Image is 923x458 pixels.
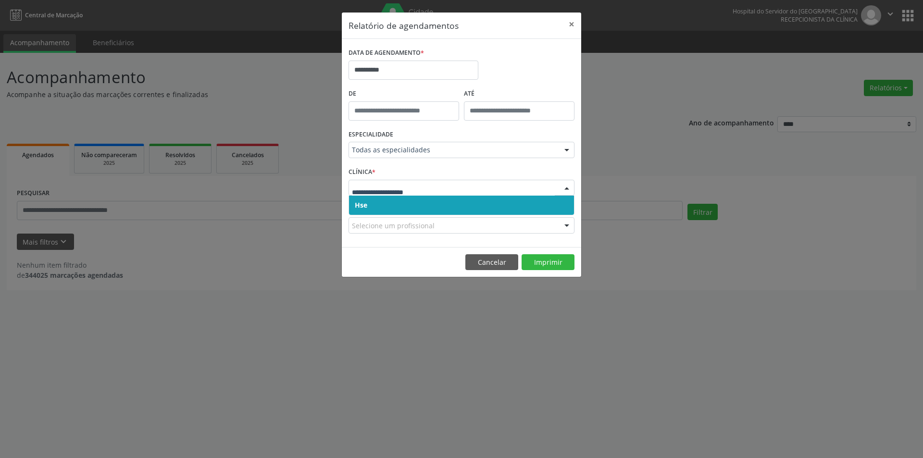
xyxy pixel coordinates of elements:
span: Hse [355,200,367,210]
h5: Relatório de agendamentos [349,19,459,32]
label: De [349,87,459,101]
label: ATÉ [464,87,574,101]
button: Close [562,12,581,36]
label: ESPECIALIDADE [349,127,393,142]
button: Imprimir [522,254,574,271]
label: DATA DE AGENDAMENTO [349,46,424,61]
span: Selecione um profissional [352,221,435,231]
button: Cancelar [465,254,518,271]
label: CLÍNICA [349,165,375,180]
span: Todas as especialidades [352,145,555,155]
